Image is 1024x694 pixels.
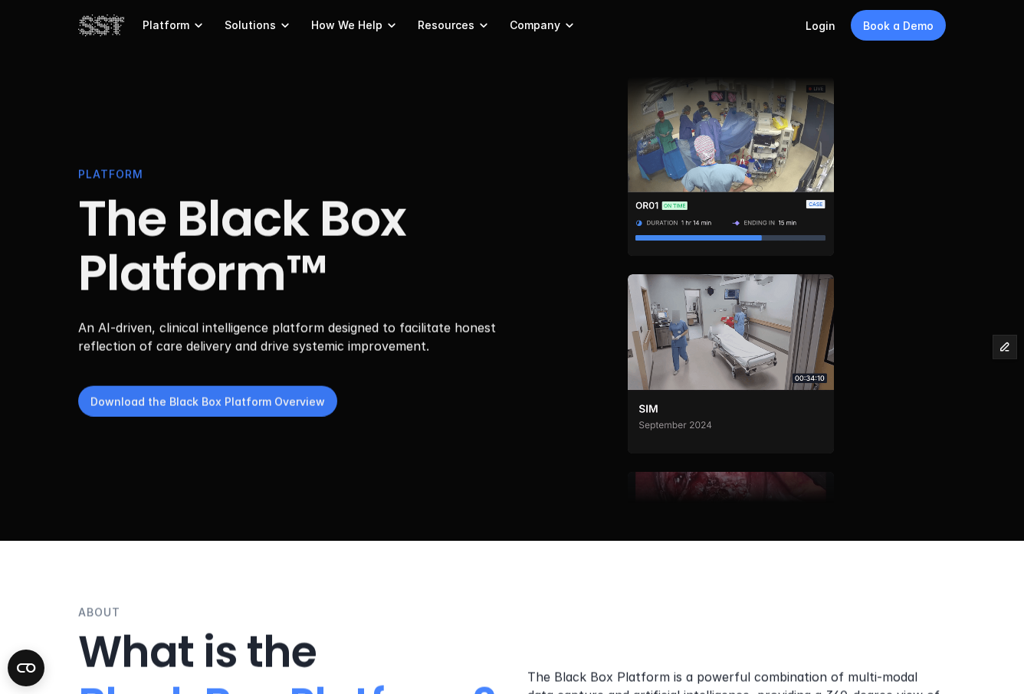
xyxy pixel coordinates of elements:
[628,77,834,256] img: Surgical staff in operating room
[628,472,834,651] img: Surgical instrument inside of patient
[78,623,317,683] span: What is the
[510,18,560,32] p: Company
[90,394,325,410] p: Download the Black Box Platform Overview
[143,18,189,32] p: Platform
[993,336,1016,358] button: Edit Framer Content
[806,19,835,32] a: Login
[863,18,934,34] p: Book a Demo
[418,18,474,32] p: Resources
[78,192,508,300] h1: The Black Box Platform™
[851,10,946,41] a: Book a Demo
[628,274,834,453] img: Two people walking through a trauma bay
[78,12,124,38] img: SST logo
[78,604,120,621] p: ABOUT
[78,319,508,355] p: An AI-driven, clinical intelligence platform designed to facilitate honest reflection of care del...
[225,18,276,32] p: Solutions
[311,18,382,32] p: How We Help
[8,650,44,686] button: Open CMP widget
[78,386,337,417] a: Download the Black Box Platform Overview
[78,166,143,183] p: PLATFORM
